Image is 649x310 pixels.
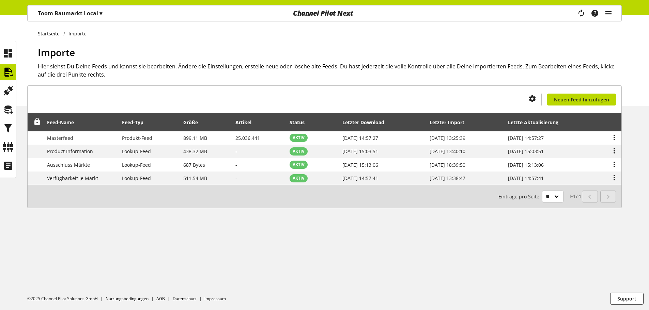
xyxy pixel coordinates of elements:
span: [DATE] 15:03:51 [508,148,544,154]
p: Toom Baumarkt Local [38,9,102,17]
a: Startseite [38,30,63,37]
div: Feed-Name [47,119,81,126]
span: Produkt-Feed [122,135,152,141]
span: [DATE] 13:40:10 [430,148,465,154]
span: Entsperren, um Zeilen neu anzuordnen [34,118,41,125]
span: AKTIV [293,175,305,181]
a: Neuen Feed hinzufügen [547,94,616,105]
div: Status [290,119,311,126]
span: [DATE] 18:39:50 [430,162,465,168]
span: - [235,148,237,154]
span: Masterfeed [47,135,73,141]
span: 438.32 MB [183,148,207,154]
button: Support [610,293,644,305]
li: ©2025 Channel Pilot Solutions GmbH [27,296,106,302]
div: Entsperren, um Zeilen neu anzuordnen [31,118,41,127]
span: [DATE] 15:13:06 [342,162,378,168]
span: [DATE] 13:38:47 [430,175,465,181]
span: Neuen Feed hinzufügen [554,96,609,103]
span: Product Information [47,148,93,154]
span: 25.036.441 [235,135,260,141]
span: [DATE] 14:57:27 [508,135,544,141]
span: Verfügbarkeit je Markt [47,175,98,181]
div: Feed-Typ [122,119,150,126]
span: [DATE] 14:57:41 [508,175,544,181]
small: 1-4 / 4 [498,191,581,202]
div: Größe [183,119,205,126]
span: Lookup-Feed [122,148,151,154]
span: [DATE] 13:25:39 [430,135,465,141]
span: [DATE] 15:03:51 [342,148,378,154]
span: Support [617,295,636,302]
div: Artikel [235,119,258,126]
span: Lookup-Feed [122,162,151,168]
span: ▾ [99,10,102,17]
span: Importe [38,46,75,59]
span: Lookup-Feed [122,175,151,181]
span: Einträge pro Seite [498,193,542,200]
span: 511.54 MB [183,175,207,181]
span: [DATE] 14:57:27 [342,135,378,141]
span: Ausschluss Märkte [47,162,90,168]
a: Impressum [204,296,226,301]
span: - [235,175,237,181]
a: Nutzungsbedingungen [106,296,149,301]
div: Letzter Import [430,119,471,126]
div: Letzter Download [342,119,391,126]
a: Datenschutz [173,296,197,301]
span: AKTIV [293,162,305,168]
span: 687 Bytes [183,162,205,168]
a: AGB [156,296,165,301]
span: [DATE] 14:57:41 [342,175,378,181]
span: - [235,162,237,168]
nav: main navigation [27,5,622,21]
span: AKTIV [293,148,305,154]
div: Letzte Aktualisierung [508,119,565,126]
span: [DATE] 15:13:06 [508,162,544,168]
h2: Hier siehst Du Deine Feeds und kannst sie bearbeiten. Ändere die Einstellungen, erstelle neue ode... [38,62,622,79]
span: 899.11 MB [183,135,207,141]
span: AKTIV [293,135,305,141]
